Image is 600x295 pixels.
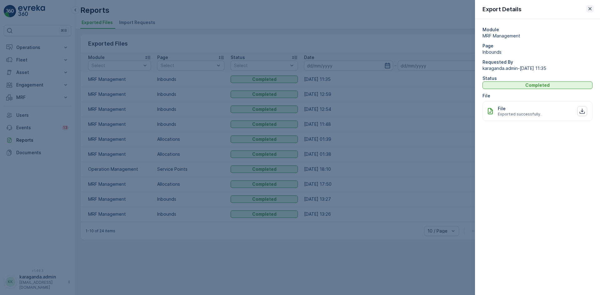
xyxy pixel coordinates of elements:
p: Completed [525,82,550,88]
p: Export Details [482,5,522,14]
span: Inbounds [482,49,592,55]
p: File [498,106,506,112]
p: Requested By [482,59,592,65]
p: Page [482,43,592,49]
span: karaganda.admin - [DATE] 11:35 [482,65,592,71]
button: Completed [482,81,592,89]
p: File [482,93,592,99]
p: Module [482,27,592,33]
span: Exported successfully. [498,112,541,117]
span: MRF Management [482,33,592,39]
p: Status [482,75,592,81]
